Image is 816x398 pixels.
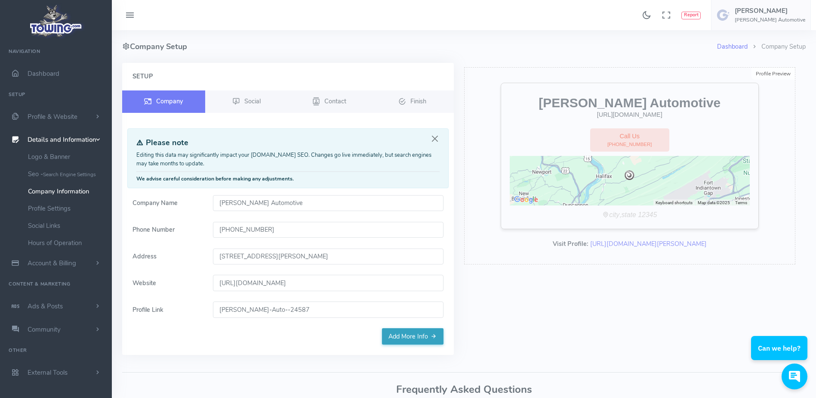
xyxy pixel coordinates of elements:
span: Contact [324,96,346,105]
label: Company Name [127,195,208,211]
span: Ads & Posts [28,302,63,311]
h4: Please note [136,139,440,147]
span: Community [28,325,61,334]
a: Call Us[PHONE_NUMBER] [590,128,669,152]
span: Social [244,96,261,105]
button: Report [681,12,701,19]
span: [PHONE_NUMBER] [607,141,652,148]
span: Dashboard [28,69,59,78]
a: Social Links [22,217,112,234]
p: Editing this data may significantly impact your [DOMAIN_NAME] SEO. Changes go live immediately, b... [136,151,440,168]
h6: We advise careful consideration before making any adjustments. [136,176,440,182]
h3: Frequently Asked Questions [122,384,806,395]
a: [URL][DOMAIN_NAME][PERSON_NAME] [590,239,707,248]
a: Open this area in Google Maps (opens a new window) [512,194,540,205]
label: Website [127,275,208,291]
button: Keyboard shortcuts [656,200,693,206]
a: Hours of Operation [22,234,112,252]
span: Company [156,96,183,105]
h5: [PERSON_NAME] [735,7,805,14]
img: logo [27,3,85,39]
small: Search Engine Settings [43,171,96,178]
span: External Tools [28,368,68,377]
span: Map data ©2025 [698,200,730,205]
div: Profile Preview [751,68,795,80]
h2: [PERSON_NAME] Automotive [510,96,750,110]
a: Seo -Search Engine Settings [22,165,112,183]
label: Phone Number [127,222,208,238]
span: Finish [410,96,426,105]
h6: [PERSON_NAME] Automotive [735,17,805,23]
span: Account & Billing [28,259,76,267]
a: Logo & Banner [22,148,112,165]
i: city [609,211,619,218]
a: Terms (opens in new tab) [735,200,747,205]
a: Dashboard [717,42,748,51]
iframe: Conversations [745,312,816,398]
a: Profile Settings [22,200,112,217]
input: Enter a location [213,249,443,265]
i: 12345 [638,211,657,218]
label: Address [127,249,208,265]
button: Close [430,134,440,144]
div: [URL][DOMAIN_NAME] [510,110,750,120]
span: Profile & Website [28,112,77,121]
a: Company Information [22,183,112,200]
div: , [510,210,750,220]
label: Profile Link [127,302,208,318]
img: user-image [717,8,730,22]
img: Google [512,194,540,205]
h4: Company Setup [122,30,717,63]
h4: Setup [132,73,443,80]
i: state [621,211,636,218]
b: Visit Profile: [553,239,588,248]
li: Company Setup [748,42,806,52]
span: Details and Information [28,136,96,144]
a: Add More Info [382,328,443,345]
